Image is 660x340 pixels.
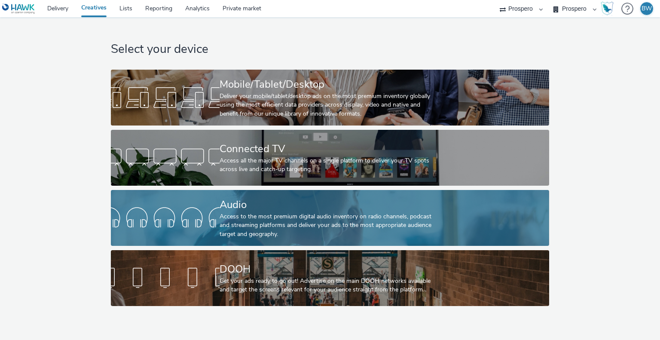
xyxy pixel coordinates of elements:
[220,197,437,212] div: Audio
[2,3,35,14] img: undefined Logo
[111,41,549,58] h1: Select your device
[111,190,549,246] a: AudioAccess to the most premium digital audio inventory on radio channels, podcast and streaming ...
[220,212,437,239] div: Access to the most premium digital audio inventory on radio channels, podcast and streaming platf...
[601,2,614,15] img: Hawk Academy
[220,156,437,174] div: Access all the major TV channels on a single platform to deliver your TV spots across live and ca...
[220,77,437,92] div: Mobile/Tablet/Desktop
[601,2,617,15] a: Hawk Academy
[220,92,437,118] div: Deliver your mobile/tablet/desktop ads on the most premium inventory globally using the most effi...
[642,2,652,15] div: BW
[220,141,437,156] div: Connected TV
[220,262,437,277] div: DOOH
[111,70,549,126] a: Mobile/Tablet/DesktopDeliver your mobile/tablet/desktop ads on the most premium inventory globall...
[111,250,549,306] a: DOOHGet your ads ready to go out! Advertise on the main DOOH networks available and target the sc...
[111,130,549,186] a: Connected TVAccess all the major TV channels on a single platform to deliver your TV spots across...
[220,277,437,294] div: Get your ads ready to go out! Advertise on the main DOOH networks available and target the screen...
